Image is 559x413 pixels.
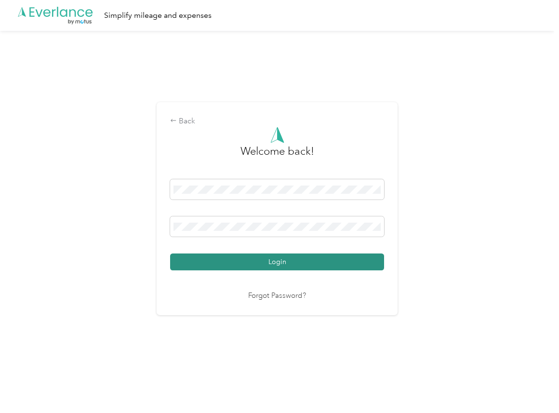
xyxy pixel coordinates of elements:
[104,10,212,22] div: Simplify mileage and expenses
[170,116,384,127] div: Back
[248,291,306,302] a: Forgot Password?
[505,359,559,413] iframe: Everlance-gr Chat Button Frame
[240,143,314,169] h3: greeting
[170,253,384,270] button: Login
